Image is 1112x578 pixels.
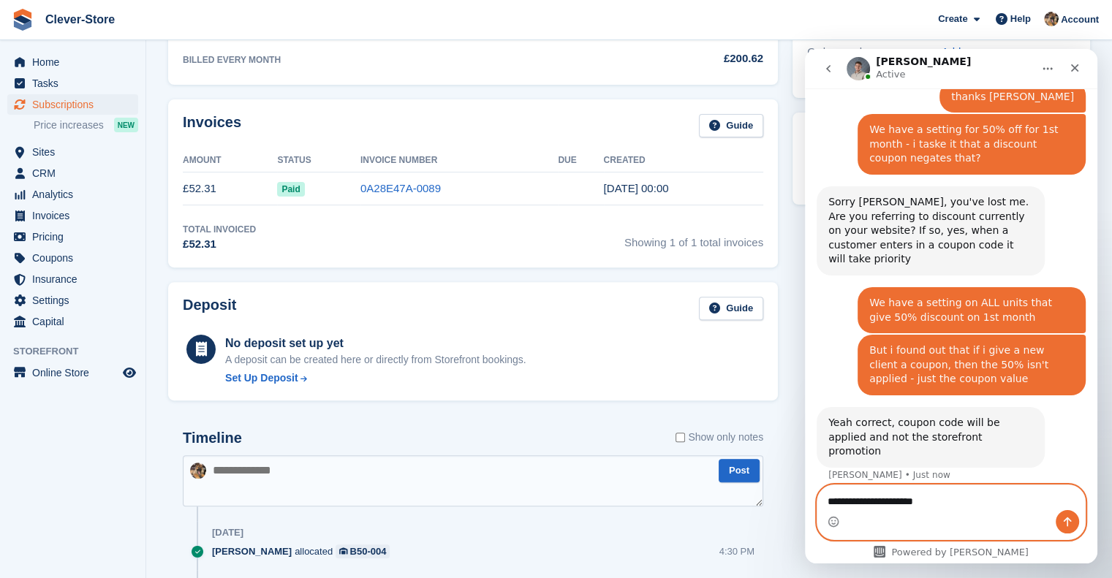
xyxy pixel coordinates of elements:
td: £52.31 [183,172,277,205]
th: Invoice Number [360,149,558,172]
button: Post [719,459,760,483]
a: menu [7,73,138,94]
span: Home [32,52,120,72]
span: Storefront [13,344,145,359]
div: B50-004 [350,544,387,558]
a: menu [7,184,138,205]
div: BILLED EVERY MONTH [183,53,654,66]
th: Status [277,149,360,172]
a: menu [7,163,138,183]
a: B50-004 [336,544,390,558]
th: Due [558,149,603,172]
span: Paid [277,182,304,197]
span: Invoices [32,205,120,226]
span: Subscriptions [32,94,120,115]
a: menu [7,269,138,289]
div: NEW [114,118,138,132]
h2: Invoices [183,114,241,138]
a: menu [7,94,138,115]
p: A deposit can be created here or directly from Storefront bookings. [225,352,526,368]
a: Clever-Store [39,7,121,31]
div: 4:30 PM [719,544,754,558]
span: Pricing [32,227,120,247]
div: allocated [212,544,397,558]
a: menu [7,142,138,162]
div: No deposit set up yet [225,335,526,352]
a: menu [7,52,138,72]
a: Guide [699,114,763,138]
span: Capital [32,311,120,332]
span: Help [1010,12,1031,26]
span: Account [1061,12,1099,27]
div: Order number [807,44,942,61]
span: Online Store [32,362,120,383]
a: menu [7,227,138,247]
img: Andy Mackinnon [1044,12,1059,26]
div: Set Up Deposit [225,370,298,386]
img: Andy Mackinnon [190,463,206,479]
h2: Deposit [183,297,236,321]
label: Show only notes [676,430,763,445]
span: Showing 1 of 1 total invoices [624,223,763,253]
a: 0A28E47A-0089 [360,182,441,194]
div: £52.31 [183,236,256,253]
a: Add [942,44,961,61]
span: CRM [32,163,120,183]
span: Create [938,12,967,26]
a: menu [7,311,138,332]
span: Settings [32,290,120,311]
a: menu [7,248,138,268]
div: £200.62 [654,50,763,67]
span: Coupons [32,248,120,268]
th: Amount [183,149,277,172]
span: Insurance [32,269,120,289]
div: [DATE] [212,527,243,539]
span: [PERSON_NAME] [212,544,292,558]
th: Created [604,149,763,172]
a: Price increases NEW [34,117,138,133]
time: 2025-07-31 23:00:16 UTC [604,182,669,194]
a: menu [7,205,138,226]
a: menu [7,362,138,383]
a: Set Up Deposit [225,370,526,386]
span: Price increases [34,118,104,132]
span: Sites [32,142,120,162]
div: Total Invoiced [183,223,256,236]
a: Preview store [121,364,138,381]
span: Tasks [32,73,120,94]
h2: Timeline [183,430,242,446]
a: menu [7,290,138,311]
input: Show only notes [676,430,685,445]
span: Analytics [32,184,120,205]
a: Guide [699,297,763,321]
iframe: Intercom live chat [805,49,1097,563]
